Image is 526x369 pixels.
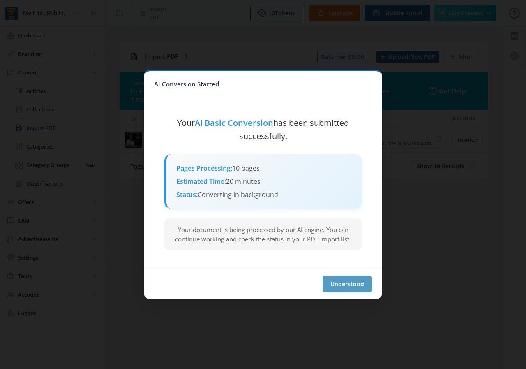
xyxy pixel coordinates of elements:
[176,164,232,172] strong: Pages Processing:
[144,71,382,97] nb-card-header: AI Conversion Started
[176,190,352,199] div: Converting in background
[176,177,352,186] div: 20 minutes
[195,117,273,128] strong: AI Basic Conversion
[176,164,352,172] div: 10 pages
[164,116,362,143] div: Your has been submitted successfully.
[323,276,372,292] button: Understood
[164,218,362,250] div: Your document is being processed by our AI engine. You can continue working and check the status ...
[176,190,198,199] strong: Status:
[176,177,226,186] strong: Estimated Time:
